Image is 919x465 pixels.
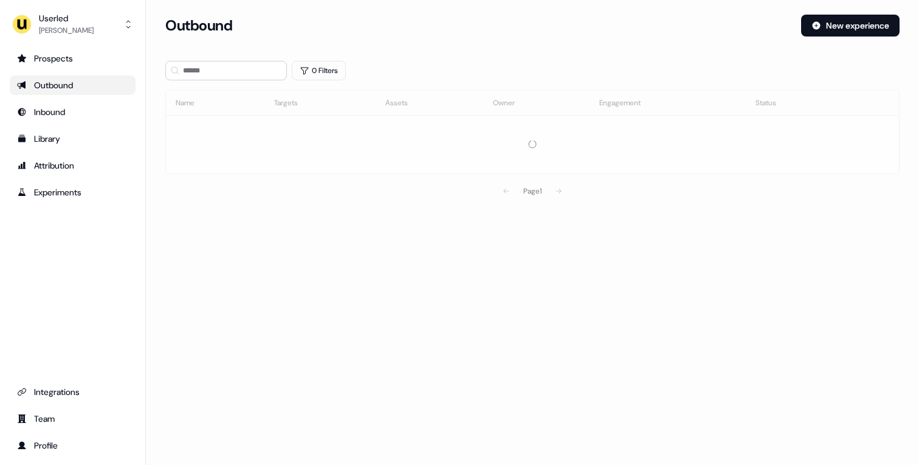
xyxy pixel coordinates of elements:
div: Experiments [17,186,128,198]
a: Go to profile [10,436,136,455]
a: Go to outbound experience [10,75,136,95]
div: Userled [39,12,94,24]
div: [PERSON_NAME] [39,24,94,37]
a: Go to templates [10,129,136,149]
button: 0 Filters [292,61,346,80]
a: Go to attribution [10,156,136,175]
button: Userled[PERSON_NAME] [10,10,136,39]
button: New experience [801,15,900,37]
h3: Outbound [165,16,232,35]
a: Go to experiments [10,183,136,202]
div: Profile [17,439,128,452]
a: Go to integrations [10,382,136,402]
div: Prospects [17,52,128,65]
div: Attribution [17,159,128,172]
div: Outbound [17,79,128,91]
div: Inbound [17,106,128,118]
div: Library [17,133,128,145]
a: Go to prospects [10,49,136,68]
a: Go to team [10,409,136,428]
a: Go to Inbound [10,102,136,122]
div: Integrations [17,386,128,398]
div: Team [17,413,128,425]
